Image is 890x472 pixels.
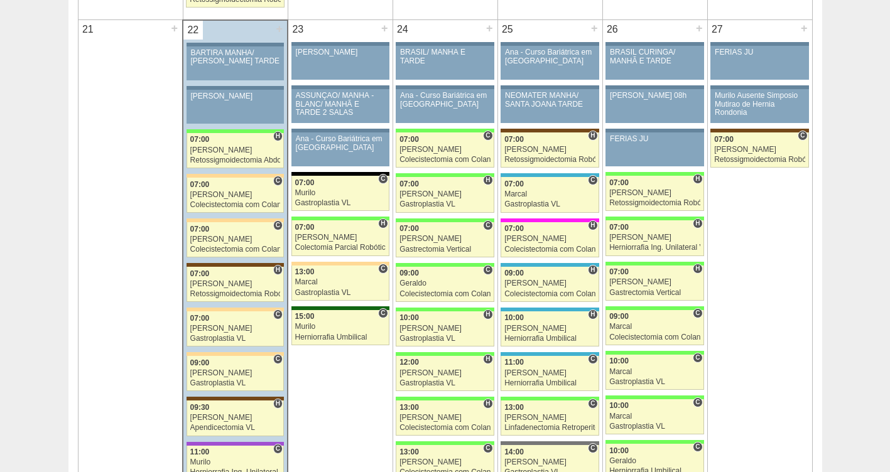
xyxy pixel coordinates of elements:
span: 10:00 [399,313,419,322]
div: Key: Brasil [291,217,389,220]
div: Key: Neomater [501,263,599,267]
span: Consultório [693,353,702,363]
div: Key: Blanc [291,172,389,176]
span: 13:00 [295,267,315,276]
div: Colecistectomia com Colangiografia VL [504,245,595,254]
span: 13:00 [399,448,419,456]
div: [PERSON_NAME] [504,324,595,333]
span: 09:00 [609,312,629,321]
div: [PERSON_NAME] [504,279,595,287]
div: Ana - Curso Bariátrica em [GEOGRAPHIC_DATA] [296,135,385,151]
div: Key: Aviso [710,42,808,46]
span: Consultório [693,442,702,452]
div: Murilo [295,189,386,197]
div: Key: Aviso [710,85,808,89]
a: C 09:00 Marcal Colecistectomia com Colangiografia VL [605,310,703,345]
div: Geraldo [399,279,491,287]
span: Consultório [483,443,492,453]
span: 10:00 [609,446,629,455]
div: Key: Bartira [187,308,284,311]
a: C 07:00 [PERSON_NAME] Retossigmoidectomia Robótica [710,132,808,168]
div: Colecistectomia com Colangiografia VL [609,333,700,341]
div: Gastroplastia VL [295,289,386,297]
div: Apendicectomia VL [190,424,281,432]
div: Key: Aviso [187,86,284,90]
div: Gastrectomia Vertical [399,245,491,254]
span: 07:00 [295,178,315,187]
span: 07:00 [399,135,419,144]
div: [PERSON_NAME] [190,280,281,288]
div: Key: Aviso [291,129,389,132]
a: [PERSON_NAME] [291,46,389,80]
div: Key: Brasil [605,262,703,265]
div: Key: Aviso [396,85,494,89]
div: Marcal [609,323,700,331]
a: Ana - Curso Bariátrica em [GEOGRAPHIC_DATA] [291,132,389,166]
a: FERIAS JU [605,132,703,166]
span: 07:00 [190,225,210,233]
a: C 11:00 [PERSON_NAME] Herniorrafia Umbilical [501,356,599,391]
span: 09:00 [504,269,524,277]
span: 09:00 [190,358,210,367]
a: H 07:00 [PERSON_NAME] Colectomia Parcial Robótica [291,220,389,255]
a: C 07:00 [PERSON_NAME] Colecistectomia com Colangiografia VL [396,132,494,168]
div: [PERSON_NAME] [399,458,491,466]
a: FERIAS JU [710,46,808,80]
a: [PERSON_NAME] 08h [605,89,703,123]
span: 13:00 [504,403,524,412]
span: 07:00 [504,180,524,188]
div: Key: Bartira [291,262,389,265]
div: Gastroplastia VL [609,422,700,431]
div: + [484,20,495,36]
div: Key: Brasil [396,173,494,177]
a: H 09:00 [PERSON_NAME] Colecistectomia com Colangiografia VL [501,267,599,302]
div: Retossigmoidectomia Robótica [504,156,595,164]
span: 07:00 [399,180,419,188]
div: Key: IFOR [187,442,284,446]
div: Marcal [295,278,386,286]
div: + [379,20,390,36]
span: 14:00 [504,448,524,456]
a: H 10:00 [PERSON_NAME] Herniorrafia Umbilical [501,311,599,346]
span: 13:00 [399,403,419,412]
div: Herniorrafia Umbilical [504,379,595,387]
div: Key: Brasil [605,395,703,399]
div: [PERSON_NAME] [714,146,805,154]
div: Murilo [295,323,386,331]
div: Key: Santa Joana [187,263,284,267]
span: Consultório [483,265,492,275]
div: Key: São Bernardo [501,441,599,445]
div: Retossigmoidectomia Robótica [714,156,805,164]
span: Consultório [273,444,283,454]
span: 07:00 [190,314,210,323]
a: C 09:00 Geraldo Colecistectomia com Colangiografia VL [396,267,494,302]
div: Murilo Ausente Simposio Mutirao de Hernia Rondonia [715,92,805,117]
span: Hospital [483,399,492,409]
span: Consultório [483,220,492,230]
span: Hospital [273,265,283,275]
span: 07:00 [714,135,734,144]
div: Key: Aviso [605,42,703,46]
span: Hospital [693,218,702,228]
div: [PERSON_NAME] [190,191,281,199]
span: Hospital [483,175,492,185]
div: + [274,21,285,37]
div: Colecistectomia com Colangiografia VL [399,424,491,432]
span: Hospital [693,174,702,184]
div: [PERSON_NAME] [190,324,281,333]
div: Retossigmoidectomia Robótica [609,199,700,207]
div: Ana - Curso Bariátrica em [GEOGRAPHIC_DATA] [400,92,490,108]
div: Key: Bartira [187,174,284,178]
div: Colecistectomia com Colangiografia VL [504,290,595,298]
div: Gastroplastia VL [609,378,700,386]
a: H 09:30 [PERSON_NAME] Apendicectomia VL [187,400,284,436]
div: Retossigmoidectomia Abdominal VL [190,156,281,164]
a: H 07:00 [PERSON_NAME] Gastroplastia VL [396,177,494,212]
div: Herniorrafia Umbilical [504,335,595,343]
div: [PERSON_NAME] [399,190,491,198]
span: Consultório [273,309,283,319]
a: H 07:00 [PERSON_NAME] Gastrectomia Vertical [605,265,703,301]
div: FERIAS JU [715,48,805,56]
a: H 12:00 [PERSON_NAME] Gastroplastia VL [396,356,494,391]
a: Ana - Curso Bariátrica em [GEOGRAPHIC_DATA] [501,46,599,80]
